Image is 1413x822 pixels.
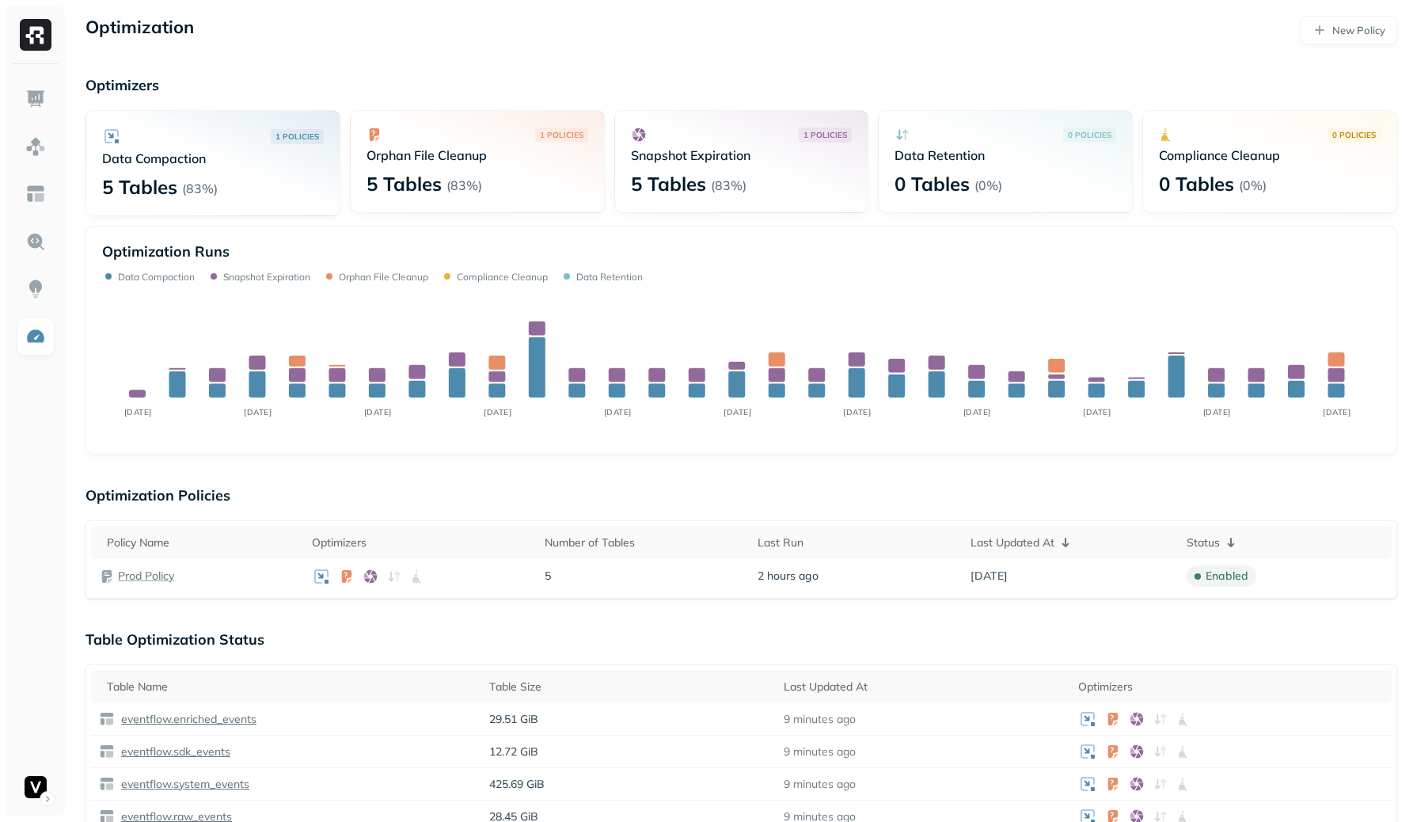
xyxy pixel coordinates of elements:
p: 0 Tables [1159,171,1234,196]
p: Optimization [85,16,194,44]
span: 2 hours ago [758,569,819,584]
p: 1 POLICIES [803,129,847,141]
img: Voodoo [25,776,47,798]
p: Orphan File Cleanup [367,147,588,163]
p: ( 83% ) [446,177,482,193]
span: [DATE] [970,569,1008,584]
p: eventflow.system_events [118,777,249,792]
div: Status [1187,533,1384,552]
p: Orphan File Cleanup [339,271,428,283]
p: Compliance Cleanup [457,271,548,283]
div: Number of Tables [545,535,742,550]
img: Ryft [20,19,51,51]
p: 5 Tables [367,171,442,196]
a: eventflow.enriched_events [115,712,256,727]
img: Insights [25,279,46,299]
p: Snapshot Expiration [223,271,310,283]
p: 29.51 GiB [489,712,768,727]
p: eventflow.sdk_events [118,744,230,759]
div: Last Updated At [970,533,1171,552]
p: 5 Tables [631,171,706,196]
p: Data Compaction [102,150,324,166]
div: Table Size [489,679,768,695]
tspan: [DATE] [484,407,511,417]
p: 0 POLICIES [1068,129,1111,141]
tspan: [DATE] [963,407,991,417]
tspan: [DATE] [244,407,272,417]
img: Query Explorer [25,231,46,252]
p: eventflow.enriched_events [118,712,256,727]
tspan: [DATE] [604,407,632,417]
p: Data Retention [895,147,1116,163]
p: 0 Tables [895,171,970,196]
p: Snapshot Expiration [631,147,853,163]
img: table [99,744,115,759]
p: ( 83% ) [711,177,746,193]
p: ( 0% ) [1239,177,1267,193]
div: Last Updated At [784,679,1062,695]
a: New Policy [1300,16,1397,44]
a: eventflow.system_events [115,777,249,792]
div: Table Name [107,679,473,695]
a: Prod Policy [118,569,174,584]
img: Assets [25,136,46,157]
p: 1 POLICIES [275,131,319,143]
p: Data Compaction [118,271,195,283]
img: Optimization [25,326,46,347]
p: Optimizers [85,76,1397,94]
div: Policy Name [107,535,296,550]
p: 0 POLICIES [1332,129,1376,141]
tspan: [DATE] [1203,407,1231,417]
tspan: [DATE] [1083,407,1111,417]
p: 425.69 GiB [489,777,768,792]
p: Optimization Runs [102,242,230,261]
p: Data Retention [576,271,643,283]
p: 5 Tables [102,174,177,200]
a: eventflow.sdk_events [115,744,230,759]
p: 1 POLICIES [540,129,583,141]
img: table [99,711,115,727]
div: Last Run [758,535,955,550]
tspan: [DATE] [364,407,392,417]
p: 9 minutes ago [784,712,856,727]
p: 5 [545,569,742,584]
p: ( 0% ) [974,177,1002,193]
p: ( 83% ) [182,181,218,196]
p: enabled [1206,569,1248,584]
img: table [99,776,115,792]
p: Optimization Policies [85,486,1397,504]
p: Compliance Cleanup [1159,147,1381,163]
div: Optimizers [312,535,529,550]
p: 9 minutes ago [784,777,856,792]
div: Optimizers [1078,679,1384,695]
p: Table Optimization Status [85,630,1397,649]
p: New Policy [1332,23,1385,38]
tspan: [DATE] [124,407,152,417]
img: Asset Explorer [25,184,46,204]
tspan: [DATE] [724,407,751,417]
img: Dashboard [25,89,46,109]
p: 12.72 GiB [489,744,768,759]
tspan: [DATE] [843,407,871,417]
p: 9 minutes ago [784,744,856,759]
tspan: [DATE] [1323,407,1350,417]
